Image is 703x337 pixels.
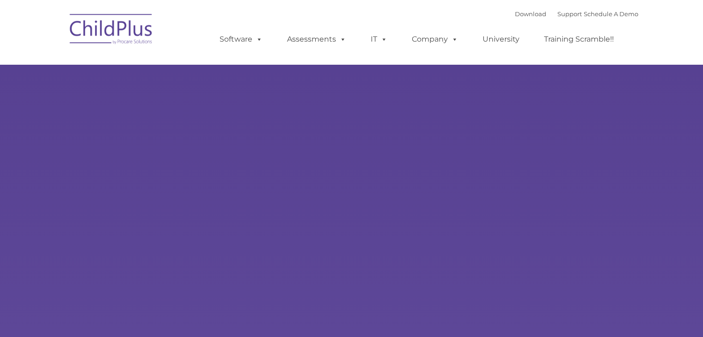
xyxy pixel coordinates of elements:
[515,10,638,18] font: |
[515,10,546,18] a: Download
[278,30,355,49] a: Assessments
[473,30,529,49] a: University
[403,30,467,49] a: Company
[361,30,397,49] a: IT
[535,30,623,49] a: Training Scramble!!
[584,10,638,18] a: Schedule A Demo
[65,7,158,54] img: ChildPlus by Procare Solutions
[557,10,582,18] a: Support
[210,30,272,49] a: Software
